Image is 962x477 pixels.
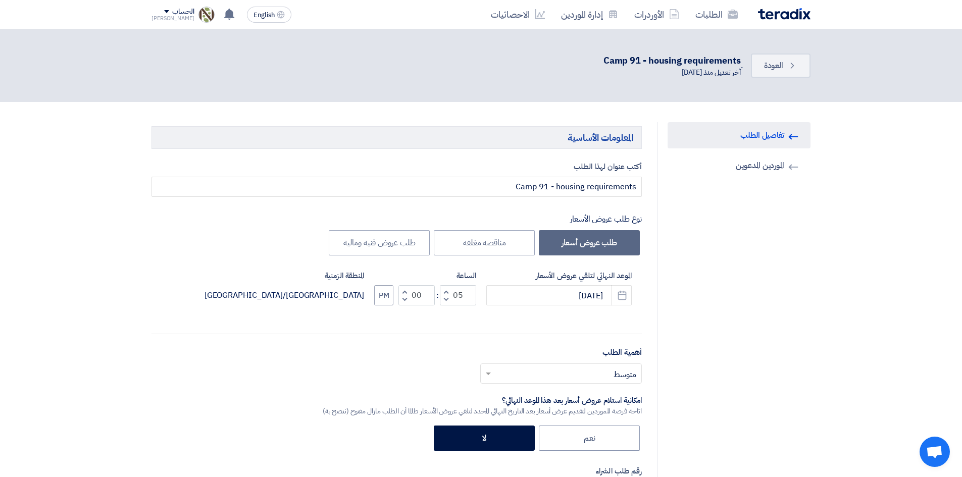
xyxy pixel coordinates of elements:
label: أكتب عنوان لهذا الطلب [151,161,642,173]
button: PM [374,285,393,305]
a: الاحصائيات [483,3,553,26]
label: طلب عروض فنية ومالية [329,230,430,255]
div: امكانية استلام عروض أسعار بعد هذا الموعد النهائي؟ [323,396,642,406]
label: المنطقة الزمنية [205,270,365,282]
img: Screenshot___1756930143446.png [198,7,215,23]
div: [PERSON_NAME] [151,16,194,21]
span: العودة [764,60,783,72]
div: نوع طلب عروض الأسعار [151,213,642,225]
a: الأوردرات [626,3,687,26]
label: مناقصه مغلقه [434,230,535,255]
a: تفاصيل الطلب [668,122,811,148]
h5: المعلومات الأساسية [151,126,642,149]
img: Teradix logo [758,8,811,20]
div: Camp 91 - housing requirements [603,54,741,67]
div: : [435,289,440,301]
button: English [247,7,291,23]
div: اتاحة فرصة للموردين لتقديم عرض أسعار بعد التاريخ النهائي المحدد لتلقي عروض الأسعار طالما أن الطلب... [323,406,642,416]
a: إدارة الموردين [553,3,626,26]
a: الطلبات [687,3,746,26]
div: آخر تعديل منذ [DATE] [603,67,741,78]
label: طلب عروض أسعار [539,230,640,255]
a: Open chat [920,437,950,467]
label: الساعة [374,270,476,282]
a: الموردين المدعوين [668,152,811,179]
div: الحساب [172,8,194,16]
input: مثال: طابعات ألوان, نظام إطفاء حريق, أجهزة كهربائية... [151,177,642,197]
div: [GEOGRAPHIC_DATA]/[GEOGRAPHIC_DATA] [205,289,365,301]
label: نعم [539,426,640,451]
span: English [254,12,275,19]
label: أهمية الطلب [602,346,642,358]
div: . [151,49,811,82]
label: لا [434,426,535,451]
input: سنة-شهر-يوم [486,285,632,305]
input: Minutes [398,285,435,305]
label: الموعد النهائي لتلقي عروض الأسعار [486,270,632,282]
input: Hours [440,285,476,305]
a: العودة [751,54,811,78]
label: رقم طلب الشراء [151,465,642,477]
